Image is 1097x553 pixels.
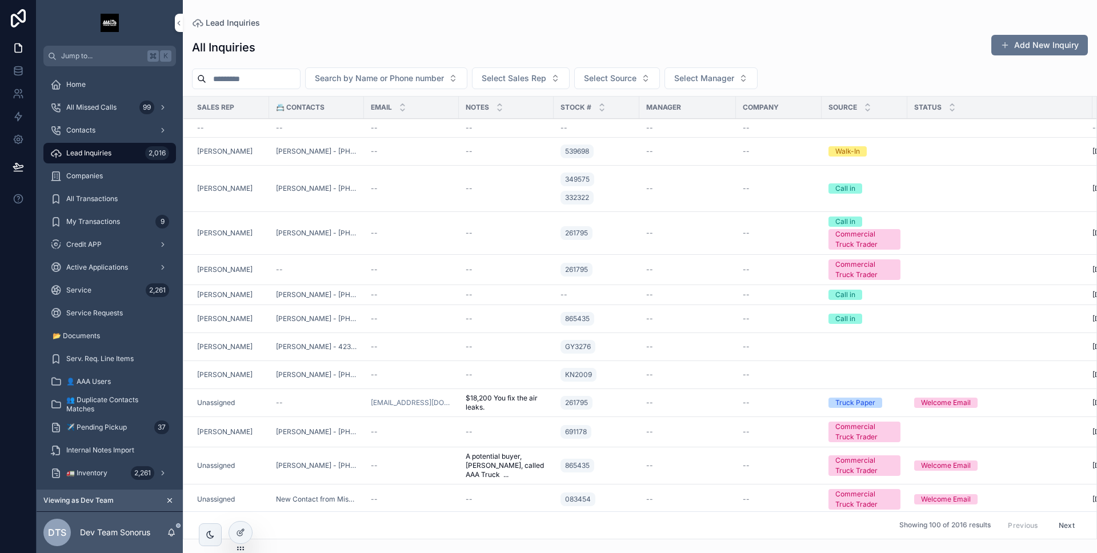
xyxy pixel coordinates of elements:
[466,370,547,379] a: --
[371,398,452,407] a: [EMAIL_ADDRESS][DOMAIN_NAME]
[466,123,473,133] span: --
[466,427,547,436] a: --
[197,265,253,274] span: [PERSON_NAME]
[371,147,378,156] span: --
[560,173,594,186] a: 349575
[43,143,176,163] a: Lead Inquiries2,016
[276,265,357,274] a: --
[276,461,357,470] a: [PERSON_NAME] - [PHONE_NUMBER]
[197,290,253,299] a: [PERSON_NAME]
[560,425,591,439] a: 691178
[560,394,632,412] a: 261795
[560,290,632,299] a: --
[305,67,467,89] button: Select Button
[276,314,357,323] a: [PERSON_NAME] - [PHONE_NUMBER]
[835,489,894,510] div: Commercial Truck Trader
[371,290,452,299] a: --
[835,422,894,442] div: Commercial Truck Trader
[466,123,547,133] a: --
[197,461,235,470] span: Unassigned
[646,427,729,436] a: --
[743,370,815,379] a: --
[743,229,815,238] a: --
[197,342,253,351] span: [PERSON_NAME]
[43,371,176,392] a: 👤 AAA Users
[646,314,729,323] a: --
[828,489,900,510] a: Commercial Truck Trader
[197,314,253,323] span: [PERSON_NAME]
[192,17,260,29] a: Lead Inquiries
[197,123,204,133] span: --
[466,394,547,412] a: $18,200 You fix the air leaks.
[371,184,378,193] span: --
[828,290,900,300] a: Call in
[565,193,589,202] span: 332322
[466,265,547,274] a: --
[921,494,971,504] div: Welcome Email
[371,342,452,351] a: --
[828,314,900,324] a: Call in
[991,35,1088,55] button: Add New Inquiry
[646,342,729,351] a: --
[560,191,594,205] a: 332322
[197,342,262,351] a: [PERSON_NAME]
[197,265,262,274] a: [PERSON_NAME]
[197,229,253,238] a: [PERSON_NAME]
[466,147,473,156] span: --
[276,398,357,407] a: --
[560,423,632,441] a: 691178
[466,495,547,504] a: --
[371,229,378,238] span: --
[66,240,102,249] span: Credit APP
[371,290,378,299] span: --
[565,265,588,274] span: 261795
[197,398,235,407] span: Unassigned
[560,123,567,133] span: --
[646,314,653,323] span: --
[161,51,170,61] span: K
[43,211,176,232] a: My Transactions9
[276,427,357,436] a: [PERSON_NAME] - [PHONE_NUMBER]
[146,283,169,297] div: 2,261
[466,495,473,504] span: --
[66,217,120,226] span: My Transactions
[206,17,260,29] span: Lead Inquiries
[466,184,473,193] span: --
[197,427,253,436] a: [PERSON_NAME]
[743,427,750,436] span: --
[371,147,452,156] a: --
[276,495,357,504] a: New Contact from Missed call - [PHONE_NUMBER]
[197,370,253,379] a: [PERSON_NAME]
[835,290,855,300] div: Call in
[560,261,632,279] a: 261795
[914,494,1086,504] a: Welcome Email
[66,126,95,135] span: Contacts
[828,183,900,194] a: Call in
[914,398,1086,408] a: Welcome Email
[43,234,176,255] a: Credit APP
[646,184,653,193] span: --
[565,398,588,407] span: 261795
[560,123,632,133] a: --
[674,73,734,84] span: Select Manager
[743,342,815,351] a: --
[828,398,900,408] a: Truck Paper
[66,446,134,455] span: Internal Notes Import
[743,147,815,156] a: --
[466,452,547,479] a: A potential buyer, [PERSON_NAME], called AAA Truck ...
[371,370,452,379] a: --
[646,229,653,238] span: --
[835,455,894,476] div: Commercial Truck Trader
[646,398,729,407] a: --
[565,370,592,379] span: KN2009
[835,146,860,157] div: Walk-In
[197,495,262,504] a: Unassigned
[565,495,591,504] span: 083454
[646,461,729,470] a: --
